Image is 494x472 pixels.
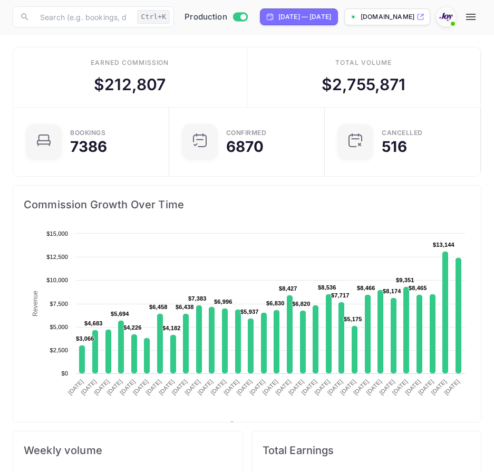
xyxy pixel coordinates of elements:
[80,378,98,396] text: [DATE]
[378,378,396,396] text: [DATE]
[93,378,111,396] text: [DATE]
[239,421,266,429] text: Revenue
[91,58,169,68] div: Earned commission
[279,285,297,292] text: $8,427
[287,378,305,396] text: [DATE]
[137,10,170,24] div: Ctrl+K
[119,378,137,396] text: [DATE]
[383,288,401,294] text: $8,174
[361,12,414,22] p: [DOMAIN_NAME]
[183,378,201,396] text: [DATE]
[50,301,68,307] text: $7,500
[235,378,253,396] text: [DATE]
[263,442,471,459] span: Total Earnings
[46,230,68,237] text: $15,000
[222,378,240,396] text: [DATE]
[331,292,350,298] text: $7,717
[84,320,103,326] text: $4,683
[382,139,406,154] div: 516
[50,347,68,353] text: $2,500
[46,254,68,260] text: $12,500
[50,324,68,330] text: $5,000
[46,277,68,283] text: $10,000
[404,378,422,396] text: [DATE]
[158,378,176,396] text: [DATE]
[322,73,406,97] div: $ 2,755,871
[226,130,267,136] div: Confirmed
[24,442,232,459] span: Weekly volume
[61,370,68,377] text: $0
[123,324,142,331] text: $4,226
[313,378,331,396] text: [DATE]
[132,378,150,396] text: [DATE]
[248,378,266,396] text: [DATE]
[260,8,338,25] div: Click to change the date range period
[318,284,336,291] text: $8,536
[34,6,133,27] input: Search (e.g. bookings, documentation)
[274,378,292,396] text: [DATE]
[443,378,461,396] text: [DATE]
[149,304,168,310] text: $6,458
[339,378,357,396] text: [DATE]
[70,139,108,154] div: 7386
[266,300,285,306] text: $6,830
[105,378,123,396] text: [DATE]
[396,277,414,283] text: $9,351
[32,291,39,316] text: Revenue
[144,378,162,396] text: [DATE]
[409,285,427,291] text: $8,465
[292,301,311,307] text: $6,820
[417,378,435,396] text: [DATE]
[278,12,331,22] div: [DATE] — [DATE]
[197,378,215,396] text: [DATE]
[240,309,259,315] text: $5,937
[344,316,362,322] text: $5,175
[214,298,233,305] text: $6,996
[188,295,207,302] text: $7,383
[67,378,85,396] text: [DATE]
[391,378,409,396] text: [DATE]
[335,58,392,68] div: Total volume
[326,378,344,396] text: [DATE]
[438,8,454,25] img: With Joy
[209,378,227,396] text: [DATE]
[300,378,318,396] text: [DATE]
[70,130,105,136] div: Bookings
[24,196,470,213] span: Commission Growth Over Time
[180,11,251,23] div: Switch to Sandbox mode
[170,378,188,396] text: [DATE]
[261,378,279,396] text: [DATE]
[430,378,448,396] text: [DATE]
[94,73,166,97] div: $ 212,807
[226,139,264,154] div: 6870
[357,285,375,291] text: $8,466
[365,378,383,396] text: [DATE]
[162,325,181,331] text: $4,182
[433,242,455,248] text: $13,144
[382,130,423,136] div: CANCELLED
[176,304,194,310] text: $6,438
[111,311,129,317] text: $5,694
[352,378,370,396] text: [DATE]
[185,11,227,23] span: Production
[76,335,94,342] text: $3,066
